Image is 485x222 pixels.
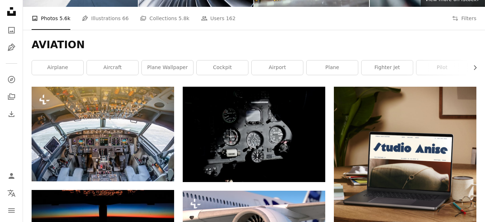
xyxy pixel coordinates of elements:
button: Filters [452,7,476,30]
a: Home — Unsplash [4,4,19,20]
img: Passenger aircraft interior, engine power control and other aircraft control unit in the cockpit ... [32,87,174,181]
a: Users 162 [201,7,235,30]
span: 162 [226,14,235,22]
a: airplane [32,60,83,75]
a: Collections 5.8k [140,7,189,30]
a: Photos [4,23,19,37]
a: black and gray cockpit dashboard [183,131,325,137]
button: scroll list to the right [468,60,476,75]
h1: AVIATION [32,38,476,51]
a: aircraft [87,60,138,75]
a: Passenger aircraft interior, engine power control and other aircraft control unit in the cockpit ... [32,131,174,137]
a: Collections [4,90,19,104]
button: Language [4,186,19,200]
a: Download History [4,107,19,121]
a: cockpit [197,60,248,75]
a: pilot [416,60,468,75]
a: plane [307,60,358,75]
a: Log in / Sign up [4,169,19,183]
a: Illustrations [4,40,19,55]
img: black and gray cockpit dashboard [183,87,325,182]
span: 66 [122,14,129,22]
a: Explore [4,72,19,87]
a: airport [252,60,303,75]
a: Illustrations 66 [82,7,129,30]
span: 5.8k [178,14,189,22]
a: fighter jet [362,60,413,75]
button: Menu [4,203,19,218]
a: plane wallpaper [142,60,193,75]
